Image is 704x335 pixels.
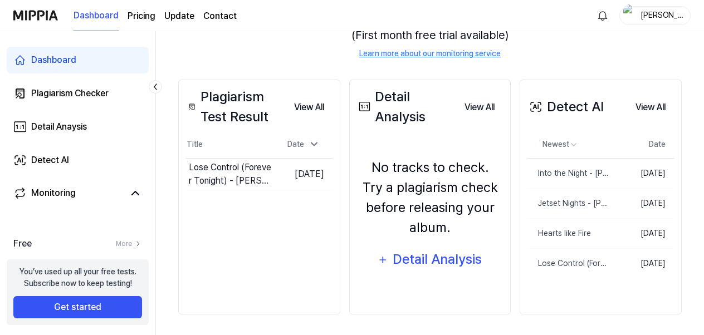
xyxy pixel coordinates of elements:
[527,219,610,248] a: Hearts like Fire
[627,96,674,119] button: View All
[392,249,483,270] div: Detail Analysis
[283,135,324,154] div: Date
[527,198,610,209] div: Jetset Nights - [PERSON_NAME]
[610,218,674,248] td: [DATE]
[128,9,155,23] a: Pricing
[31,87,109,100] div: Plagiarism Checker
[359,48,501,60] a: Learn more about our monitoring service
[370,247,490,273] button: Detail Analysis
[164,9,194,23] a: Update
[527,258,610,269] div: Lose Control (Forever Tonight) - [PERSON_NAME]
[619,6,691,25] button: profile[PERSON_NAME]
[527,97,604,117] div: Detect AI
[203,9,237,23] a: Contact
[623,4,637,27] img: profile
[13,237,32,250] span: Free
[7,80,149,107] a: Plagiarism Checker
[13,186,124,200] a: Monitoring
[610,248,674,278] td: [DATE]
[640,9,683,21] div: [PERSON_NAME]
[527,167,610,179] div: Into the Night - [PERSON_NAME]
[116,239,142,249] a: More
[185,87,285,127] div: Plagiarism Test Result
[610,158,674,188] td: [DATE]
[596,9,609,22] img: 알림
[13,296,142,318] button: Get started
[527,159,610,188] a: Into the Night - [PERSON_NAME]
[74,1,119,31] a: Dashboard
[31,53,76,67] div: Dashboard
[7,47,149,73] a: Dashboard
[189,161,274,188] div: Lose Control (Forever Tonight) - [PERSON_NAME]
[610,131,674,158] th: Date
[356,87,456,127] div: Detail Analysis
[31,186,76,200] div: Monitoring
[31,154,69,167] div: Detect AI
[285,96,333,119] button: View All
[527,189,610,218] a: Jetset Nights - [PERSON_NAME]
[527,228,591,239] div: Hearts like Fire
[19,266,136,289] div: You’ve used up all your free tests. Subscribe now to keep testing!
[356,157,504,238] div: No tracks to check. Try a plagiarism check before releasing your album.
[610,188,674,218] td: [DATE]
[31,120,87,134] div: Detail Anaysis
[456,96,503,119] button: View All
[527,249,610,278] a: Lose Control (Forever Tonight) - [PERSON_NAME]
[274,158,333,190] td: [DATE]
[185,131,274,158] th: Title
[7,114,149,140] a: Detail Anaysis
[7,147,149,174] a: Detect AI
